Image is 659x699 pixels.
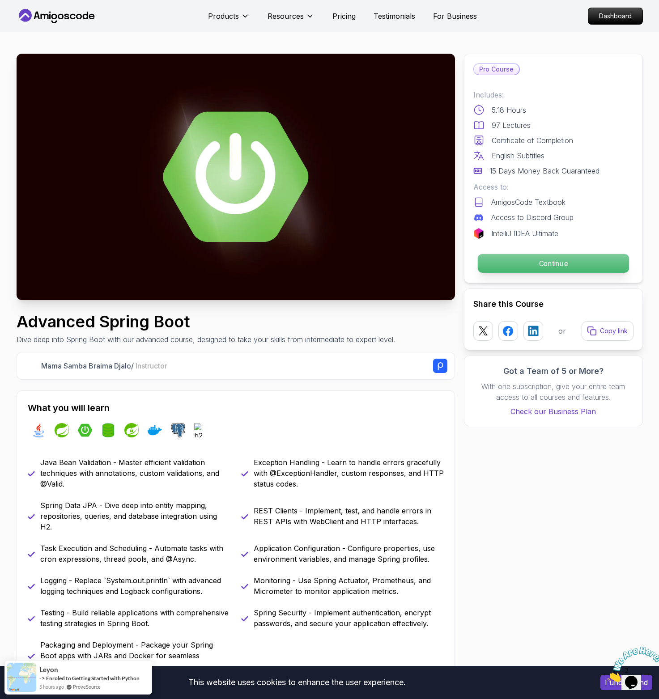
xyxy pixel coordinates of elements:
p: Access to: [473,182,633,192]
h1: Advanced Spring Boot [17,313,395,330]
p: With one subscription, give your entire team access to all courses and features. [473,381,633,402]
p: IntelliJ IDEA Ultimate [491,228,558,239]
a: Dashboard [588,8,643,25]
p: Includes: [473,89,633,100]
p: Application Configuration - Configure properties, use environment variables, and manage Spring pr... [254,543,444,564]
p: 5.18 Hours [492,105,526,115]
a: Check our Business Plan [473,406,633,417]
span: 2 [4,4,7,11]
p: Packaging and Deployment - Package your Spring Boot apps with JARs and Docker for seamless deploy... [40,640,230,672]
div: This website uses cookies to enhance the user experience. [7,673,587,692]
h3: Got a Team of 5 or More? [473,365,633,377]
img: Chat attention grabber [4,4,59,39]
p: Dashboard [588,8,642,24]
span: Instructor [136,361,167,370]
p: Copy link [600,326,628,335]
iframe: chat widget [604,643,659,686]
p: Access to Discord Group [491,212,574,223]
p: Monitoring - Use Spring Actuator, Prometheus, and Micrometer to monitor application metrics. [254,575,444,597]
span: -> [39,674,45,682]
a: Pricing [332,11,356,21]
p: Testing - Build reliable applications with comprehensive testing strategies in Spring Boot. [40,607,230,629]
p: or [558,326,566,336]
p: Products [208,11,239,21]
p: Continue [477,254,629,273]
p: Certificate of Completion [492,135,573,146]
button: Products [208,11,250,29]
img: postgres logo [171,423,185,437]
img: jetbrains logo [473,228,484,239]
p: Exception Handling - Learn to handle errors gracefully with @ExceptionHandler, custom responses, ... [254,457,444,489]
p: 15 Days Money Back Guaranteed [489,165,599,176]
p: Mama Samba Braima Djalo / [41,360,167,371]
span: leyon [39,666,58,674]
a: ProveSource [73,683,101,691]
img: java logo [31,423,46,437]
p: Resources [268,11,304,21]
img: provesource social proof notification image [7,663,36,692]
button: Continue [477,254,629,273]
p: Spring Data JPA - Dive deep into entity mapping, repositories, queries, and database integration ... [40,500,230,532]
p: REST Clients - Implement, test, and handle errors in REST APIs with WebClient and HTTP interfaces. [254,505,444,527]
button: Accept cookies [600,675,652,690]
a: For Business [433,11,477,21]
p: Spring Security - Implement authentication, encrypt passwords, and secure your application effect... [254,607,444,629]
button: Resources [268,11,315,29]
img: spring logo [55,423,69,437]
p: AmigosCode Textbook [491,197,565,208]
button: Copy link [582,321,633,341]
p: Java Bean Validation - Master efficient validation techniques with annotations, custom validation... [40,457,230,489]
img: docker logo [148,423,162,437]
h2: Share this Course [473,298,633,310]
a: Enroled to Getting Started with Python [46,675,140,682]
img: spring-data-jpa logo [101,423,115,437]
a: Testimonials [374,11,415,21]
p: Logging - Replace `System.out.println` with advanced logging techniques and Logback configurations. [40,575,230,597]
p: English Subtitles [492,150,544,161]
p: Dive deep into Spring Boot with our advanced course, designed to take your skills from intermedia... [17,334,395,345]
img: advanced-spring-boot_thumbnail [17,54,455,300]
span: 5 hours ago [39,683,64,691]
p: Pro Course [474,64,519,75]
img: Nelson Djalo [24,359,38,373]
img: spring-boot logo [78,423,92,437]
p: Task Execution and Scheduling - Automate tasks with cron expressions, thread pools, and @Async. [40,543,230,564]
h2: What you will learn [28,402,444,414]
p: 97 Lectures [492,120,531,131]
img: spring-security logo [124,423,139,437]
img: h2 logo [194,423,208,437]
